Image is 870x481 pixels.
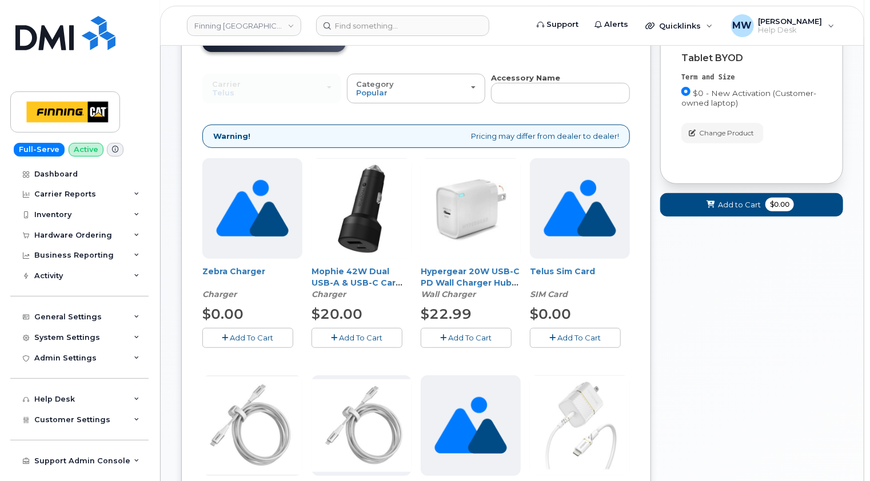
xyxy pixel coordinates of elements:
[202,306,244,322] span: $0.00
[491,73,560,82] strong: Accessory Name
[421,266,521,300] div: Hypergear 20W USB-C PD Wall Charger Hub w/LED - White
[530,266,630,300] div: Telus Sim Card
[449,333,492,342] span: Add To Cart
[357,79,394,89] span: Category
[312,306,362,322] span: $20.00
[202,125,630,148] div: Pricing may differ from dealer to dealer!
[312,289,346,299] em: Charger
[733,19,752,33] span: MW
[202,328,293,348] button: Add To Cart
[723,14,843,37] div: Matthew Walshe
[765,198,794,211] span: $0.00
[544,158,616,259] img: no_image_found-2caef05468ed5679b831cfe6fc140e25e0c280774317ffc20a367ab7fd17291e.png
[312,266,412,300] div: Mophie 42W Dual USB-A & USB-C Car Charge
[312,159,412,259] img: Car_Charger.jpg
[347,74,486,103] button: Category Popular
[421,159,521,259] img: 67eacc97734ba095214649.jpg
[421,266,520,299] a: Hypergear 20W USB-C PD Wall Charger Hub w/LED - White
[759,26,823,35] span: Help Desk
[530,306,571,322] span: $0.00
[759,17,823,26] span: [PERSON_NAME]
[312,328,402,348] button: Add To Cart
[421,289,476,299] em: Wall Charger
[546,19,578,30] span: Support
[312,379,412,472] img: Otterbox_200cm_USB-C_to_Lightning_Premium_Pro_PD_Charge_and_Sync_Cable_.png
[659,21,701,30] span: Quicklinks
[530,266,595,276] a: Telus Sim Card
[216,158,289,259] img: no_image_found-2caef05468ed5679b831cfe6fc140e25e0c280774317ffc20a367ab7fd17291e.png
[316,15,489,36] input: Find something...
[202,266,302,300] div: Zebra Charger
[230,333,274,342] span: Add To Cart
[202,289,237,299] em: Charger
[681,123,764,143] button: Change Product
[681,87,691,96] input: $0 - New Activation (Customer-owned laptop)
[357,88,388,97] span: Popular
[604,19,628,30] span: Alerts
[699,128,754,138] span: Change Product
[637,14,721,37] div: Quicklinks
[681,73,822,82] div: Term and Size
[213,131,250,142] strong: Warning!
[681,53,822,63] div: Tablet BYOD
[530,328,621,348] button: Add To Cart
[340,333,383,342] span: Add To Cart
[312,266,402,299] a: Mophie 42W Dual USB-A & USB-C Car Charge
[718,199,761,210] span: Add to Cart
[586,13,636,36] a: Alerts
[530,376,630,476] img: Wall_Charger.jpg
[529,13,586,36] a: Support
[530,289,568,299] em: SIM Card
[421,306,472,322] span: $22.99
[434,375,507,476] img: no_image_found-2caef05468ed5679b831cfe6fc140e25e0c280774317ffc20a367ab7fd17291e.png
[187,15,301,36] a: Finning Canada
[681,89,816,107] span: $0 - New Activation (Customer-owned laptop)
[660,193,843,217] button: Add to Cart $0.00
[202,266,265,276] a: Zebra Charger
[202,376,302,475] img: USB_C_to_USB_C.png
[421,328,512,348] button: Add To Cart
[558,333,601,342] span: Add To Cart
